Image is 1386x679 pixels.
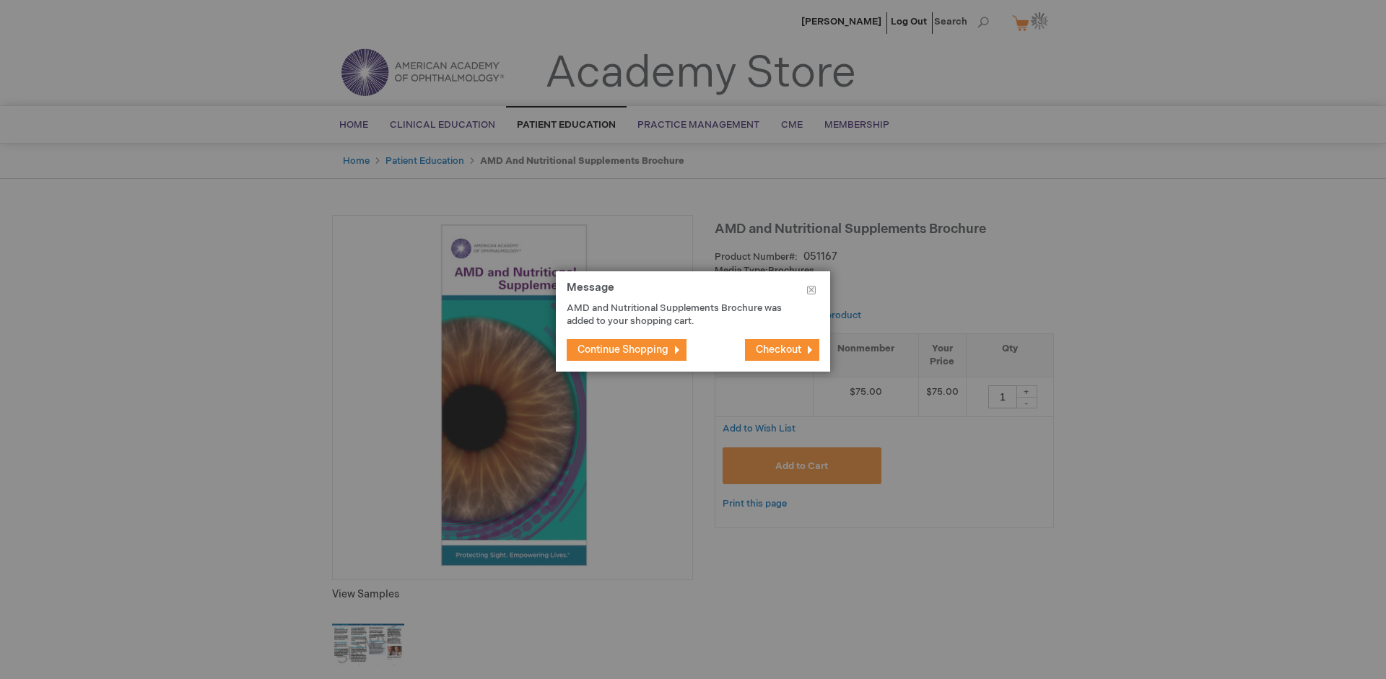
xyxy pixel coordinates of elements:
[577,343,668,356] span: Continue Shopping
[567,282,819,302] h1: Message
[756,343,801,356] span: Checkout
[567,302,798,328] p: AMD and Nutritional Supplements Brochure was added to your shopping cart.
[567,339,687,361] button: Continue Shopping
[745,339,819,361] button: Checkout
